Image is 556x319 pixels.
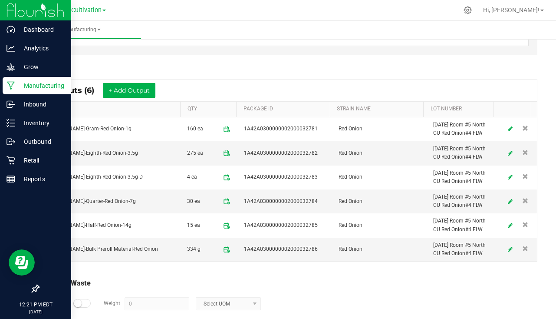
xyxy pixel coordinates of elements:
span: 334 g [187,243,201,256]
span: 160 ea [187,122,203,136]
inline-svg: Inbound [7,100,15,109]
p: Inbound [15,99,67,110]
span: Cultivation [71,7,102,14]
td: [PERSON_NAME]-Eighth-Red Onion-3.5g-D [40,166,182,189]
span: 1A42A0300000002000032786 [244,245,318,253]
td: Red Onion [333,189,428,213]
p: Analytics [15,43,67,53]
a: STRAIN NAMESortable [337,106,420,113]
inline-svg: Reports [7,175,15,183]
inline-svg: Manufacturing [7,81,15,90]
span: 1A42A0300000002000032781 [244,125,318,133]
label: Weight [104,299,120,307]
div: Manage settings [462,6,473,14]
td: [PERSON_NAME]-Eighth-Red Onion-3.5g [40,141,182,165]
span: Outputs (6) [49,86,103,95]
span: 275 ea [187,146,203,160]
inline-svg: Analytics [7,44,15,53]
inline-svg: Retail [7,156,15,165]
td: [PERSON_NAME]-Gram-Red Onion-1g [40,117,182,141]
td: Red Onion [333,117,428,141]
span: Hi, [PERSON_NAME]! [483,7,540,13]
td: [DATE] Room #5 North CU Red Onion#4 FLW [428,141,499,165]
a: QTYSortable [188,106,234,113]
span: 4 ea [187,170,197,184]
a: Manufacturing [21,21,141,39]
td: [PERSON_NAME]-Half-Red Onion-14g [40,213,182,237]
iframe: Resource center [9,249,35,276]
div: Total Run Waste [39,278,537,289]
p: Outbound [15,136,67,147]
p: [DATE] [4,309,67,315]
p: Inventory [15,118,67,128]
td: Red Onion [333,141,428,165]
td: [PERSON_NAME]-Bulk Preroll Material-Red Onion [40,238,182,261]
p: Reports [15,174,67,184]
p: 12:21 PM EDT [4,301,67,309]
inline-svg: Grow [7,63,15,71]
td: Red Onion [333,238,428,261]
span: 1A42A0300000002000032783 [244,173,318,181]
td: [DATE] Room #5 North CU Red Onion#4 FLW [428,189,499,213]
p: Retail [15,155,67,166]
span: 1A42A0300000002000032782 [244,149,318,157]
a: ITEMSortable [46,106,177,113]
td: [DATE] Room #5 North CU Red Onion#4 FLW [428,166,499,189]
inline-svg: Inventory [7,119,15,127]
p: Grow [15,62,67,72]
a: LOT NUMBERSortable [431,106,490,113]
span: 1A42A0300000002000032784 [244,197,318,206]
td: Red Onion [333,166,428,189]
span: 15 ea [187,219,200,233]
td: [DATE] Room #5 North CU Red Onion#4 FLW [428,213,499,237]
span: 30 ea [187,194,200,208]
p: Manufacturing [15,80,67,91]
td: [DATE] Room #5 North CU Red Onion#4 FLW [428,238,499,261]
a: PACKAGE IDSortable [243,106,327,113]
button: + Add Output [103,83,155,98]
span: 1A42A0300000002000032785 [244,221,318,229]
inline-svg: Outbound [7,137,15,146]
td: Red Onion [333,213,428,237]
span: Manufacturing [21,26,141,33]
p: Dashboard [15,24,67,35]
td: [PERSON_NAME]-Quarter-Red Onion-7g [40,189,182,213]
td: [DATE] Room #5 North CU Red Onion#4 FLW [428,117,499,141]
a: Sortable [500,106,528,113]
inline-svg: Dashboard [7,25,15,34]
